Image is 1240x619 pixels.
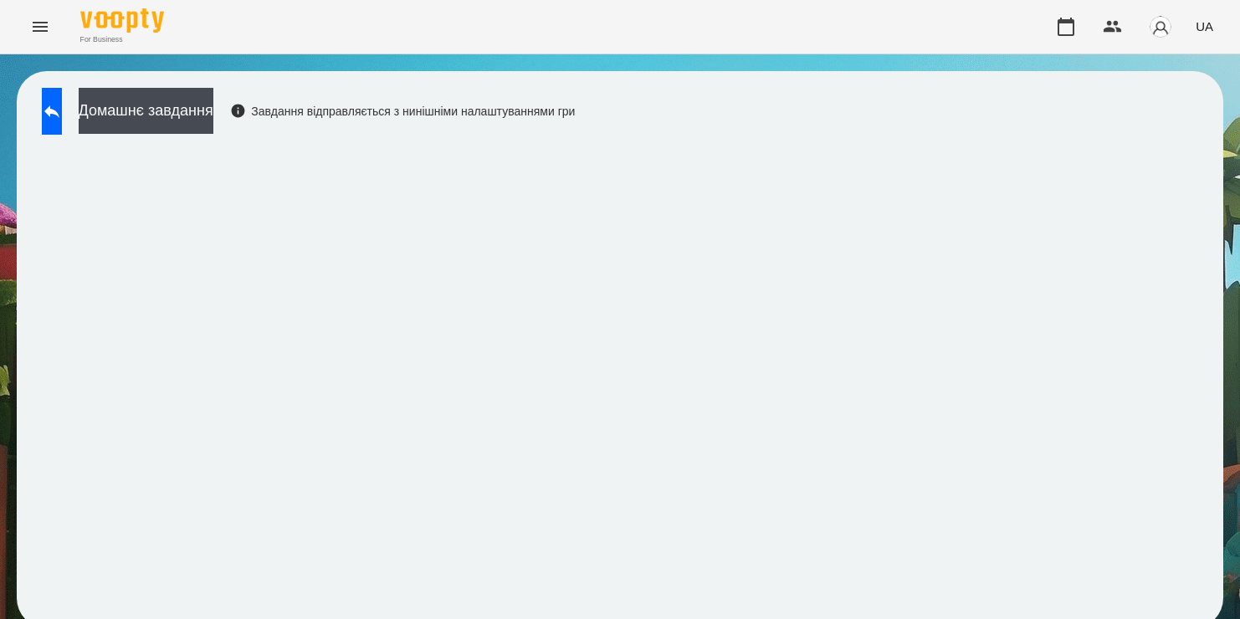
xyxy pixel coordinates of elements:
[1189,11,1220,42] button: UA
[80,34,164,45] span: For Business
[20,7,60,47] button: Menu
[79,88,213,134] button: Домашнє завдання
[80,8,164,33] img: Voopty Logo
[230,103,576,120] div: Завдання відправляється з нинішніми налаштуваннями гри
[1196,18,1213,35] span: UA
[1149,15,1172,38] img: avatar_s.png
